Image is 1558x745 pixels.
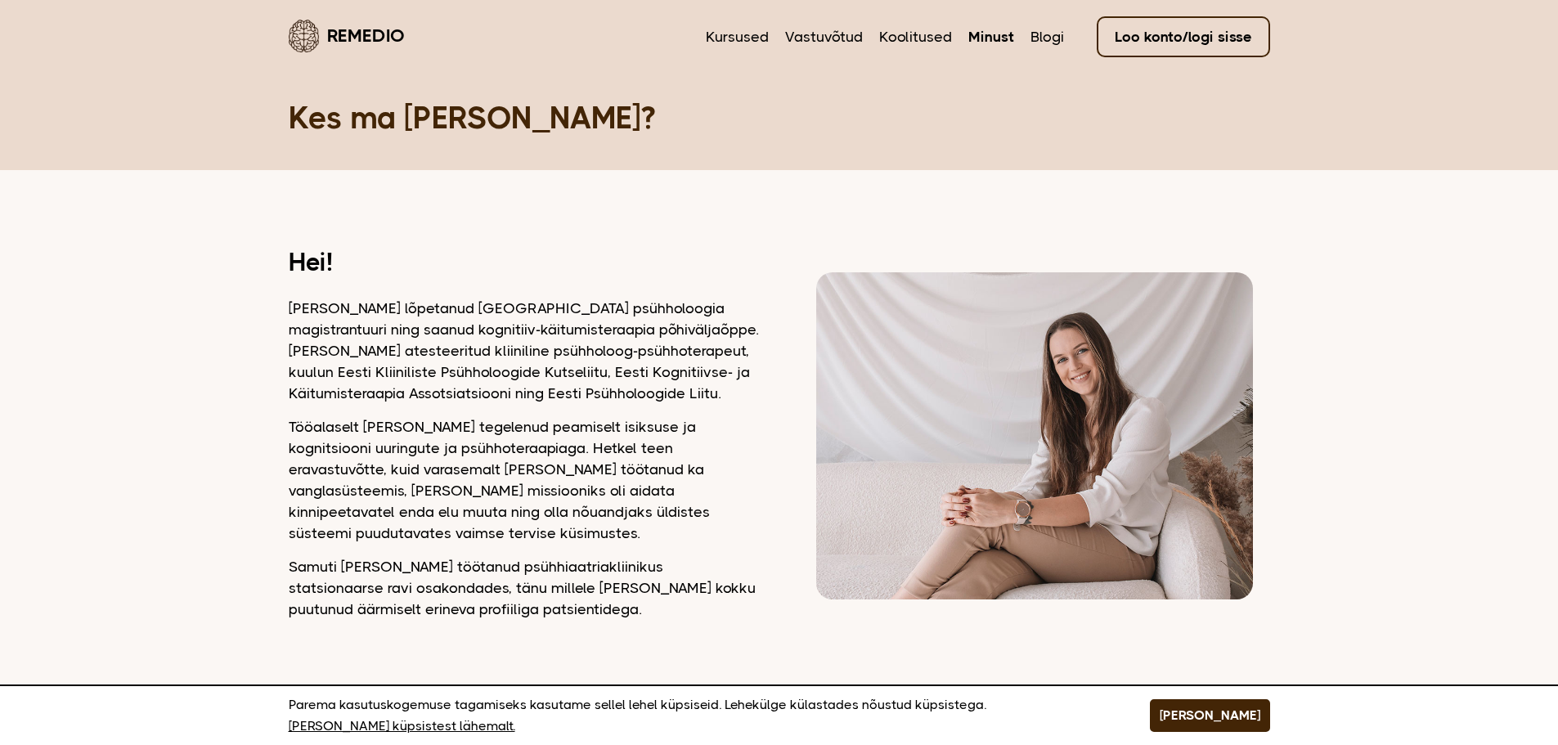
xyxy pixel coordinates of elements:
[289,252,759,273] h2: Hei!
[816,272,1252,599] img: Dagmar vaatamas kaamerasse
[1097,16,1270,57] a: Loo konto/logi sisse
[289,716,515,737] a: [PERSON_NAME] küpsistest lähemalt.
[879,26,952,47] a: Koolitused
[706,26,769,47] a: Kursused
[289,556,759,620] p: Samuti [PERSON_NAME] töötanud psühhiaatriakliinikus statsionaarse ravi osakondades, tänu millele ...
[1150,699,1270,732] button: [PERSON_NAME]
[289,98,1270,137] h1: Kes ma [PERSON_NAME]?
[289,298,759,404] p: [PERSON_NAME] lõpetanud [GEOGRAPHIC_DATA] psühholoogia magistrantuuri ning saanud kognitiiv-käitu...
[289,694,1109,737] p: Parema kasutuskogemuse tagamiseks kasutame sellel lehel küpsiseid. Lehekülge külastades nõustud k...
[289,16,405,55] a: Remedio
[1030,26,1064,47] a: Blogi
[289,20,319,52] img: Remedio logo
[785,26,863,47] a: Vastuvõtud
[968,26,1014,47] a: Minust
[289,416,759,544] p: Tööalaselt [PERSON_NAME] tegelenud peamiselt isiksuse ja kognitsiooni uuringute ja psühhoteraapia...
